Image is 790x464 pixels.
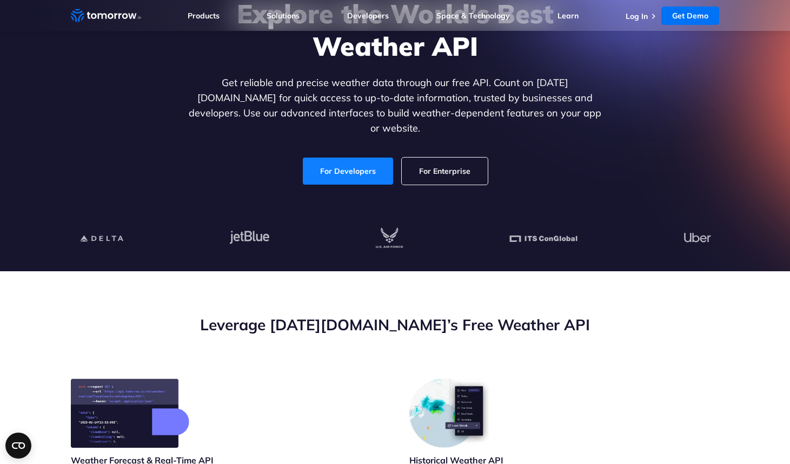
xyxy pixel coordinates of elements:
[5,433,31,459] button: Open CMP widget
[188,11,220,21] a: Products
[71,8,141,24] a: Home link
[626,11,648,21] a: Log In
[303,158,393,185] a: For Developers
[71,315,720,335] h2: Leverage [DATE][DOMAIN_NAME]’s Free Weather API
[557,11,579,21] a: Learn
[436,11,510,21] a: Space & Technology
[187,75,604,136] p: Get reliable and precise weather data through our free API. Count on [DATE][DOMAIN_NAME] for quic...
[347,11,389,21] a: Developers
[402,158,488,185] a: For Enterprise
[267,11,300,21] a: Solutions
[661,6,719,25] a: Get Demo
